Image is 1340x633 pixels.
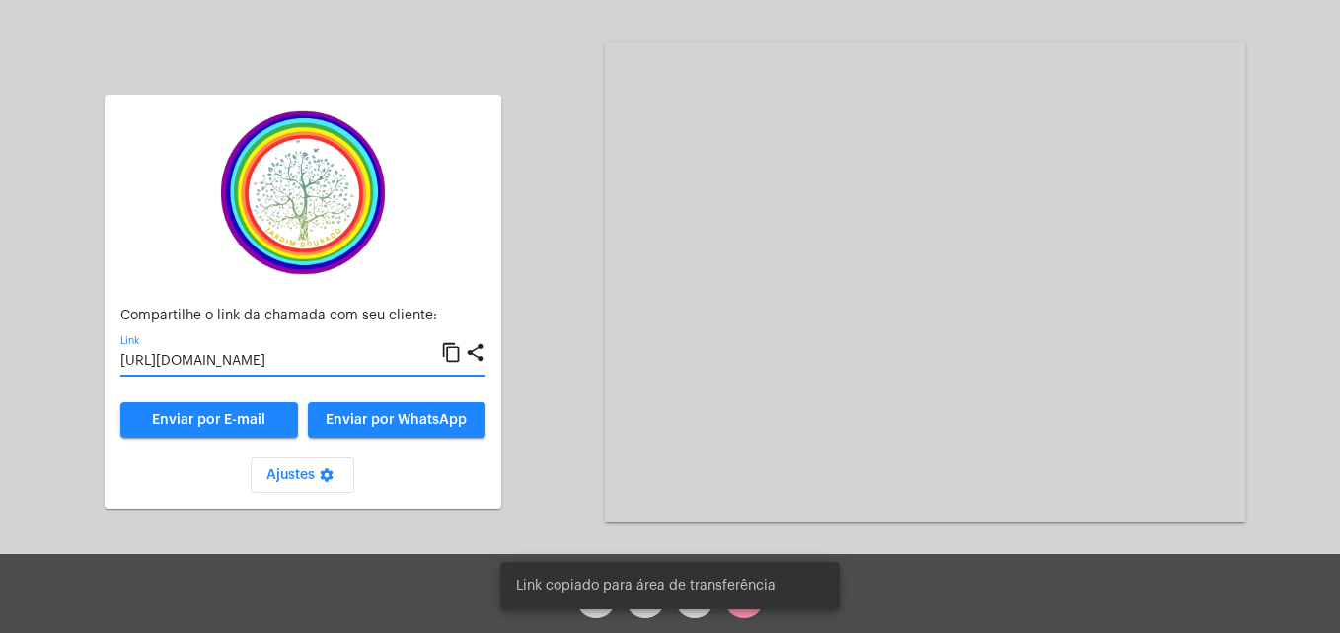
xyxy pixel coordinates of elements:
span: Enviar por E-mail [152,413,265,427]
mat-icon: settings [315,467,338,491]
a: Enviar por E-mail [120,402,298,438]
span: Link copiado para área de transferência [516,576,776,596]
button: Enviar por WhatsApp [308,402,485,438]
span: Ajustes [266,468,338,482]
p: Compartilhe o link da chamada com seu cliente: [120,309,485,323]
button: Ajustes [251,457,354,493]
span: Enviar por WhatsApp [326,413,467,427]
img: c337f8d0-2252-6d55-8527-ab50248c0d14.png [204,110,402,275]
mat-icon: content_copy [441,341,462,365]
mat-icon: share [465,341,485,365]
